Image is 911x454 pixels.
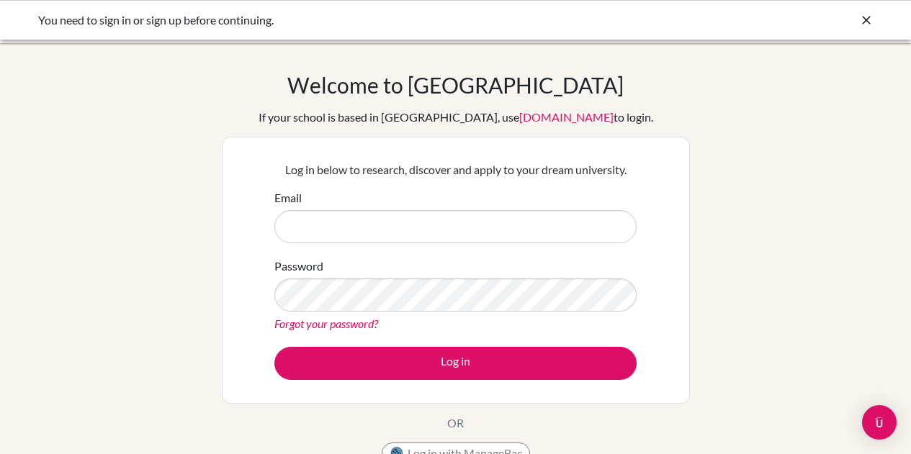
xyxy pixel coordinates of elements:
[274,258,323,275] label: Password
[862,405,897,440] div: Open Intercom Messenger
[274,317,378,330] a: Forgot your password?
[274,161,637,178] p: Log in below to research, discover and apply to your dream university.
[259,109,653,126] div: If your school is based in [GEOGRAPHIC_DATA], use to login.
[38,12,658,29] div: You need to sign in or sign up before continuing.
[274,189,302,206] label: Email
[287,72,624,98] h1: Welcome to [GEOGRAPHIC_DATA]
[274,347,637,380] button: Log in
[519,110,614,124] a: [DOMAIN_NAME]
[447,414,464,432] p: OR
